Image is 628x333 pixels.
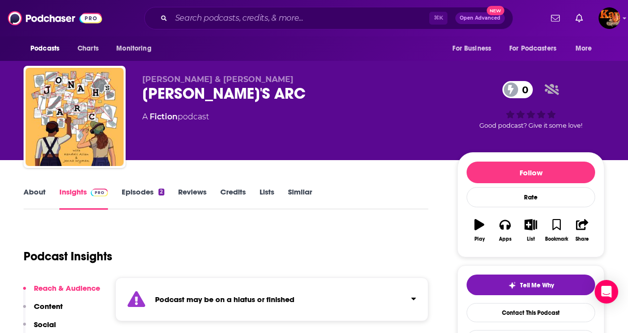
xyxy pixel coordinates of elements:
[8,9,102,28] img: Podchaser - Follow, Share and Rate Podcasts
[467,303,595,322] a: Contact This Podcast
[34,283,100,293] p: Reach & Audience
[508,281,516,289] img: tell me why sparkle
[109,39,164,58] button: open menu
[155,295,294,304] strong: Podcast may be on a hiatus or finished
[59,187,108,210] a: InsightsPodchaser Pro
[467,275,595,295] button: tell me why sparkleTell Me Why
[220,187,246,210] a: Credits
[71,39,105,58] a: Charts
[116,42,151,55] span: Monitoring
[429,12,447,25] span: ⌘ K
[171,10,429,26] input: Search podcasts, credits, & more...
[23,283,100,302] button: Reach & Audience
[150,112,178,121] a: Fiction
[24,187,46,210] a: About
[502,81,533,98] a: 0
[518,213,544,248] button: List
[178,187,207,210] a: Reviews
[570,213,595,248] button: Share
[452,42,491,55] span: For Business
[595,280,618,304] div: Open Intercom Messenger
[569,39,604,58] button: open menu
[144,7,513,29] div: Search podcasts, credits, & more...
[544,213,569,248] button: Bookmark
[457,75,604,136] div: 0Good podcast? Give it some love!
[599,7,620,29] button: Show profile menu
[474,236,485,242] div: Play
[34,302,63,311] p: Content
[23,302,63,320] button: Content
[572,10,587,27] a: Show notifications dropdown
[122,187,164,210] a: Episodes2
[599,7,620,29] span: Logged in as Kampfire
[455,12,505,24] button: Open AdvancedNew
[24,39,72,58] button: open menu
[527,236,535,242] div: List
[158,189,164,195] div: 2
[467,213,492,248] button: Play
[576,236,589,242] div: Share
[599,7,620,29] img: User Profile
[492,213,518,248] button: Apps
[78,42,99,55] span: Charts
[30,42,59,55] span: Podcasts
[115,277,428,321] section: Click to expand status details
[91,189,108,196] img: Podchaser Pro
[142,75,293,84] span: [PERSON_NAME] & [PERSON_NAME]
[487,6,504,15] span: New
[288,187,312,210] a: Similar
[509,42,556,55] span: For Podcasters
[467,162,595,183] button: Follow
[467,187,595,207] div: Rate
[24,249,112,264] h1: Podcast Insights
[142,111,209,123] div: A podcast
[503,39,571,58] button: open menu
[479,122,582,129] span: Good podcast? Give it some love!
[260,187,274,210] a: Lists
[34,320,56,329] p: Social
[547,10,564,27] a: Show notifications dropdown
[545,236,568,242] div: Bookmark
[512,81,533,98] span: 0
[499,236,512,242] div: Apps
[445,39,503,58] button: open menu
[520,281,554,289] span: Tell Me Why
[576,42,592,55] span: More
[26,68,124,166] img: JONAH'S ARC
[460,16,500,21] span: Open Advanced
